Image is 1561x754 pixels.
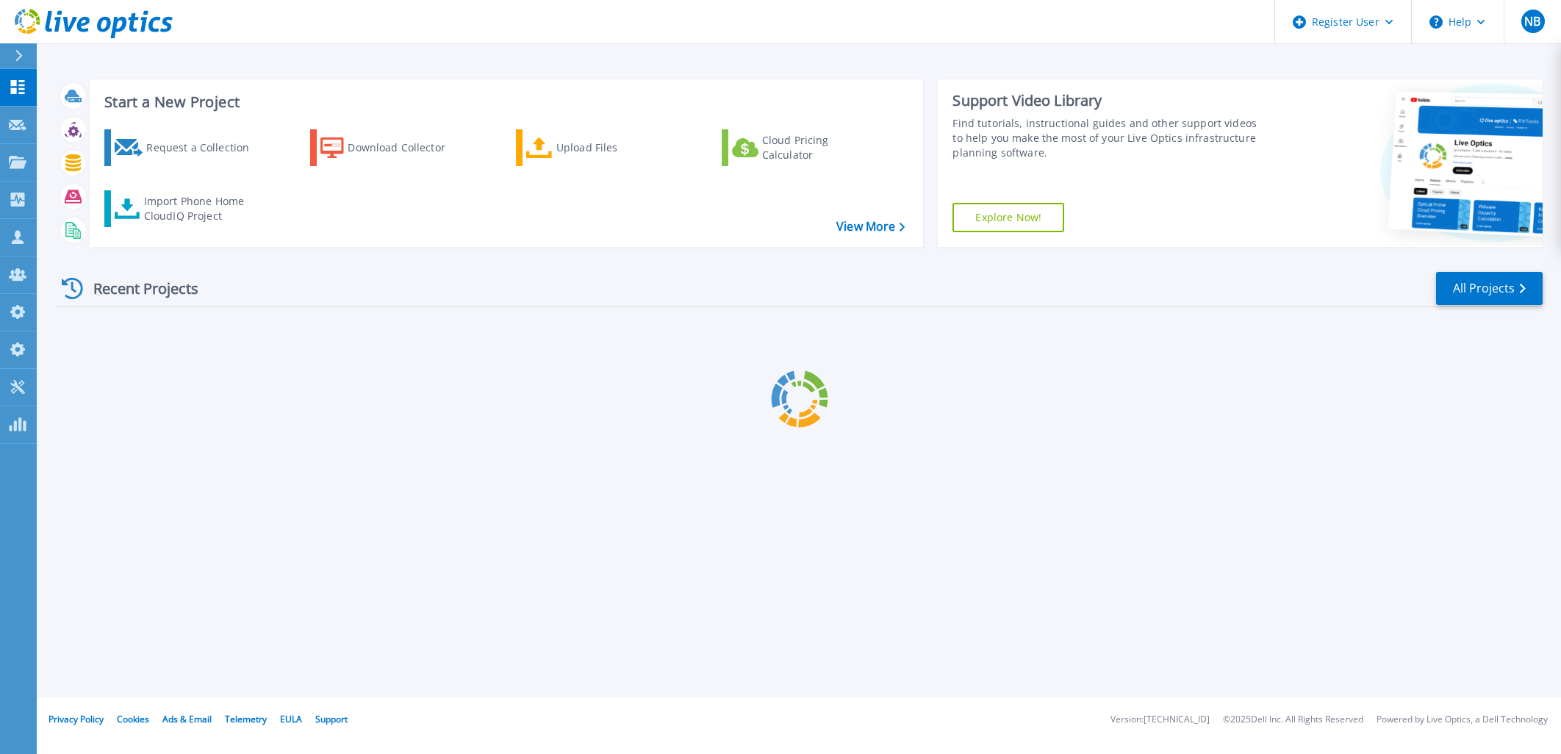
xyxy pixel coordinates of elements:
[1377,715,1548,725] li: Powered by Live Optics, a Dell Technology
[1223,715,1363,725] li: © 2025 Dell Inc. All Rights Reserved
[516,129,680,166] a: Upload Files
[952,203,1064,232] a: Explore Now!
[952,91,1263,110] div: Support Video Library
[1110,715,1210,725] li: Version: [TECHNICAL_ID]
[104,94,905,110] h3: Start a New Project
[556,133,674,162] div: Upload Files
[836,220,905,234] a: View More
[280,713,302,725] a: EULA
[1524,15,1540,27] span: NB
[144,194,259,223] div: Import Phone Home CloudIQ Project
[49,713,104,725] a: Privacy Policy
[57,270,218,306] div: Recent Projects
[146,133,264,162] div: Request a Collection
[315,713,348,725] a: Support
[762,133,880,162] div: Cloud Pricing Calculator
[117,713,149,725] a: Cookies
[310,129,474,166] a: Download Collector
[225,713,267,725] a: Telemetry
[1436,272,1543,305] a: All Projects
[162,713,212,725] a: Ads & Email
[952,116,1263,160] div: Find tutorials, instructional guides and other support videos to help you make the most of your L...
[348,133,465,162] div: Download Collector
[722,129,886,166] a: Cloud Pricing Calculator
[104,129,268,166] a: Request a Collection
